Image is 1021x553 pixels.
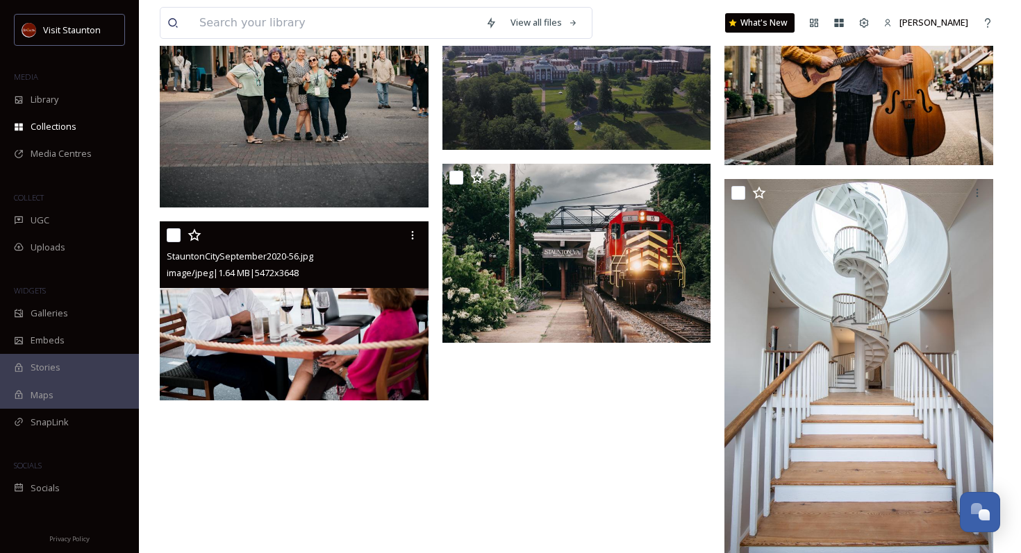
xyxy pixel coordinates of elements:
[504,9,585,36] a: View all files
[31,120,76,133] span: Collections
[31,93,58,106] span: Library
[14,71,38,82] span: MEDIA
[167,266,299,279] span: image/jpeg | 1.64 MB | 5472 x 3648
[31,241,65,254] span: Uploads
[442,164,711,343] img: Virginia Scenic Railway.jpg
[31,389,53,402] span: Maps
[877,9,975,36] a: [PERSON_NAME]
[31,334,65,347] span: Embeds
[960,492,1000,532] button: Open Chat
[192,8,479,38] input: Search your library
[160,221,429,400] img: StauntonCitySeptember2020-56.jpg
[899,16,968,28] span: [PERSON_NAME]
[31,307,68,320] span: Galleries
[14,192,44,203] span: COLLECT
[31,482,60,495] span: Socials
[43,24,101,36] span: Visit Staunton
[31,147,92,160] span: Media Centres
[14,285,46,296] span: WIDGETS
[14,460,42,470] span: SOCIALS
[49,529,90,546] a: Privacy Policy
[31,214,49,227] span: UGC
[725,13,795,33] a: What's New
[22,23,36,37] img: images.png
[31,416,69,429] span: SnapLink
[167,250,313,262] span: StauntonCitySeptember2020-56.jpg
[49,534,90,543] span: Privacy Policy
[31,361,60,374] span: Stories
